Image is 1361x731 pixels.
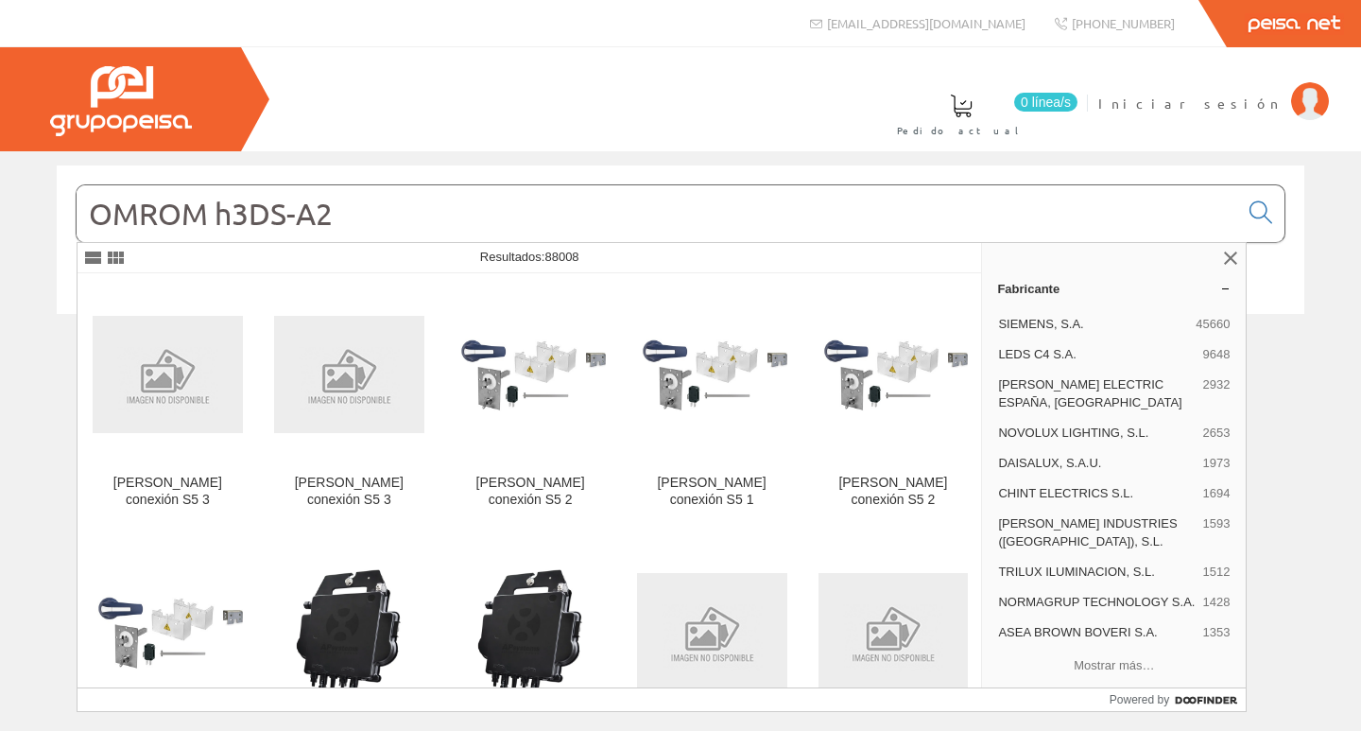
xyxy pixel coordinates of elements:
div: [PERSON_NAME] conexión S5 2 [818,475,969,509]
span: 2653 [1202,425,1230,442]
img: Puentes conexión S5 1 [93,590,243,674]
span: [PERSON_NAME] INDUSTRIES ([GEOGRAPHIC_DATA]), S.L. [998,515,1195,549]
span: LEDS C4 S.A. [998,346,1195,363]
a: Puentes conexión S5 1 [PERSON_NAME] conexión S5 1 [622,274,802,531]
a: Puentes conexión S5 2 [PERSON_NAME] conexión S5 2 [440,274,621,531]
img: Puentes conexión S5 2 [456,333,606,417]
img: Micro Inversor-Dual Monofásico APS DS3-H (960VA) 230V AC [456,557,606,707]
span: 1973 [1202,455,1230,472]
span: 1593 [1202,515,1230,549]
img: Eje prolongado S3 320mm [637,573,787,690]
span: NOVOLUX LIGHTING, S.L. [998,425,1195,442]
span: 0 línea/s [1014,93,1077,112]
img: Puentes conexión S5 3 [93,316,243,433]
a: Puentes conexión S5 2 [PERSON_NAME] conexión S5 2 [803,274,984,531]
span: DAISALUX, S.A.U. [998,455,1195,472]
span: SIEMENS, S.A. [998,316,1188,333]
span: Pedido actual [897,121,1025,140]
img: Puentes conexión S5 3 [274,316,424,433]
span: 45660 [1196,316,1230,333]
div: [PERSON_NAME] conexión S5 3 [274,475,424,509]
input: Buscar... [77,185,1238,242]
div: [PERSON_NAME] conexión S5 2 [456,475,606,509]
img: Puentes conexión S5 1 [637,333,787,417]
span: Iniciar sesión [1098,94,1282,113]
span: 1353 [1202,624,1230,641]
span: NORMAGRUP TECHNOLOGY S.A. [998,594,1195,611]
button: Mostrar más… [990,650,1238,681]
div: [PERSON_NAME] conexión S5 3 [93,475,243,509]
a: Puentes conexión S5 3 [PERSON_NAME] conexión S5 3 [259,274,439,531]
span: Resultados: [480,250,579,264]
span: 1428 [1202,594,1230,611]
a: Iniciar sesión [1098,78,1329,96]
span: 1512 [1202,564,1230,581]
span: ASEA BROWN BOVERI S.A. [998,624,1195,641]
span: 88008 [544,250,578,264]
a: Powered by [1110,688,1247,711]
span: 2932 [1202,376,1230,410]
div: [PERSON_NAME] conexión S5 1 [637,475,787,509]
a: Puentes conexión S5 3 [PERSON_NAME] conexión S5 3 [78,274,258,531]
img: Puentes conexión S5 2 [818,333,969,417]
a: Fabricante [982,273,1246,304]
img: Grupo Peisa [50,66,192,136]
div: © Grupo Peisa [57,338,1304,354]
span: Powered by [1110,691,1169,708]
span: CHINT ELECTRICS S.L. [998,485,1195,502]
span: TRILUX ILUMINACION, S.L. [998,564,1195,581]
span: [PHONE_NUMBER] [1072,15,1175,31]
span: [EMAIL_ADDRESS][DOMAIN_NAME] [827,15,1025,31]
span: [PERSON_NAME] ELECTRIC ESPAÑA, [GEOGRAPHIC_DATA] [998,376,1195,410]
span: 9648 [1202,346,1230,363]
img: Eje prolongado S3 320mm [818,573,969,690]
img: Micro Inversor monofásico APS DS3-H-EU (960va) 230v ac [274,557,424,707]
span: 1694 [1202,485,1230,502]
